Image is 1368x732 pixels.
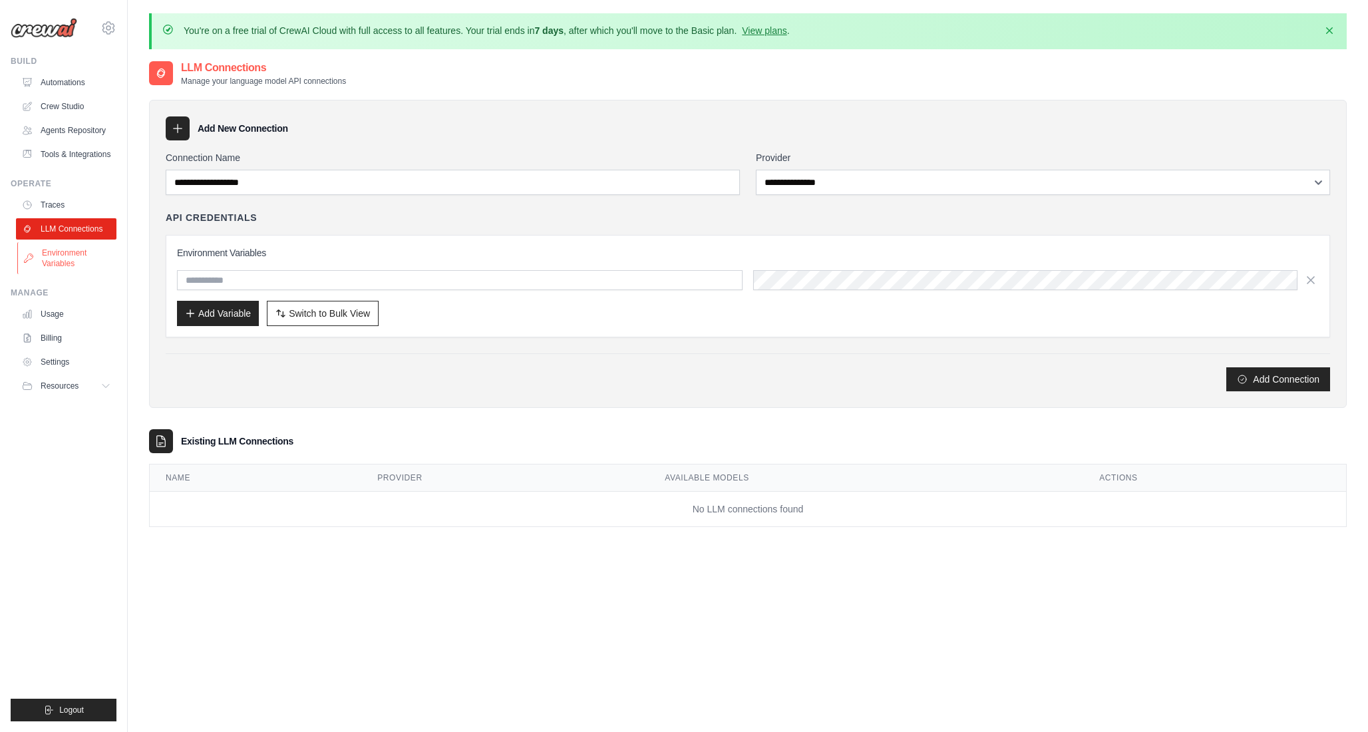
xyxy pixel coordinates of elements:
[59,705,84,715] span: Logout
[756,151,1330,164] label: Provider
[17,242,118,274] a: Environment Variables
[184,24,790,37] p: You're on a free trial of CrewAI Cloud with full access to all features. Your trial ends in , aft...
[11,18,77,38] img: Logo
[16,327,116,349] a: Billing
[16,120,116,141] a: Agents Repository
[16,218,116,240] a: LLM Connections
[166,151,740,164] label: Connection Name
[16,96,116,117] a: Crew Studio
[361,464,649,492] th: Provider
[267,301,379,326] button: Switch to Bulk View
[16,351,116,373] a: Settings
[150,492,1346,527] td: No LLM connections found
[16,303,116,325] a: Usage
[649,464,1083,492] th: Available Models
[16,375,116,397] button: Resources
[150,464,361,492] th: Name
[181,60,346,76] h2: LLM Connections
[1083,464,1346,492] th: Actions
[177,246,1319,260] h3: Environment Variables
[742,25,786,36] a: View plans
[198,122,288,135] h3: Add New Connection
[16,72,116,93] a: Automations
[289,307,370,320] span: Switch to Bulk View
[11,56,116,67] div: Build
[11,178,116,189] div: Operate
[1226,367,1330,391] button: Add Connection
[41,381,79,391] span: Resources
[16,144,116,165] a: Tools & Integrations
[534,25,564,36] strong: 7 days
[181,435,293,448] h3: Existing LLM Connections
[166,211,257,224] h4: API Credentials
[177,301,259,326] button: Add Variable
[11,699,116,721] button: Logout
[11,287,116,298] div: Manage
[181,76,346,87] p: Manage your language model API connections
[16,194,116,216] a: Traces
